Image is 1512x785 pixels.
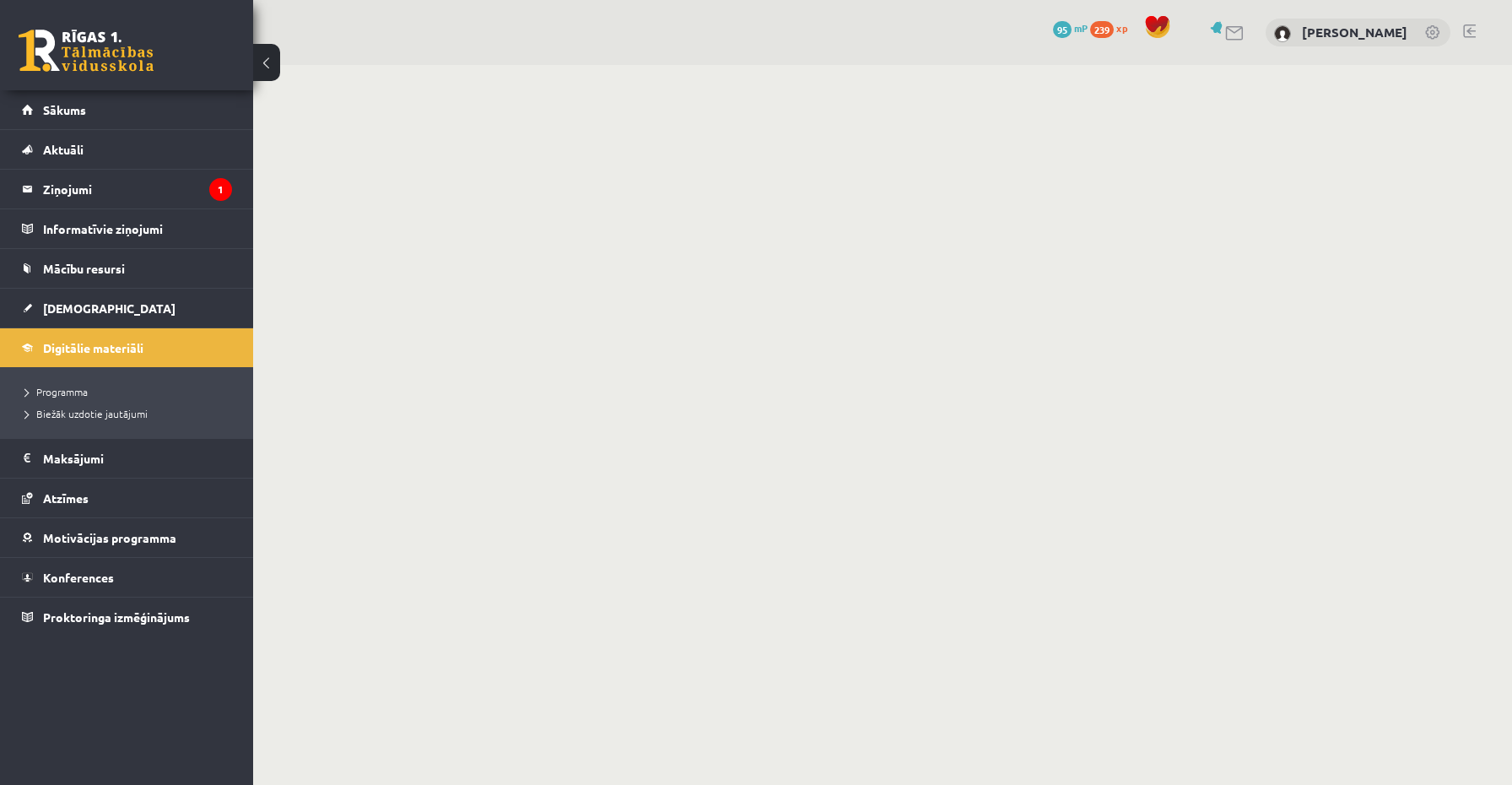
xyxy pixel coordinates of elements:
[43,102,86,117] span: Sākums
[25,385,88,398] span: Programma
[25,384,236,399] a: Programma
[22,289,232,328] a: [DEMOGRAPHIC_DATA]
[22,439,232,478] a: Maksājumi
[43,261,125,276] span: Mācību resursi
[43,340,143,355] span: Digitālie materiāli
[209,178,232,201] i: 1
[1053,21,1072,38] span: 95
[22,90,232,129] a: Sākums
[22,558,232,597] a: Konferences
[25,407,148,420] span: Biežāk uzdotie jautājumi
[1090,21,1136,35] a: 239 xp
[43,439,232,478] legend: Maksājumi
[1090,21,1114,38] span: 239
[1053,21,1088,35] a: 95 mP
[22,249,232,288] a: Mācību resursi
[43,170,232,208] legend: Ziņojumi
[43,609,190,625] span: Proktoringa izmēģinājums
[43,570,114,585] span: Konferences
[22,518,232,557] a: Motivācijas programma
[22,479,232,517] a: Atzīmes
[22,209,232,248] a: Informatīvie ziņojumi
[25,406,236,421] a: Biežāk uzdotie jautājumi
[43,142,84,157] span: Aktuāli
[22,170,232,208] a: Ziņojumi1
[22,130,232,169] a: Aktuāli
[1074,21,1088,35] span: mP
[43,490,89,506] span: Atzīmes
[1116,21,1127,35] span: xp
[22,598,232,636] a: Proktoringa izmēģinājums
[1274,25,1291,42] img: Madars Fiļencovs
[1302,24,1407,41] a: [PERSON_NAME]
[19,30,154,72] a: Rīgas 1. Tālmācības vidusskola
[43,300,175,316] span: [DEMOGRAPHIC_DATA]
[43,209,232,248] legend: Informatīvie ziņojumi
[43,530,176,545] span: Motivācijas programma
[22,328,232,367] a: Digitālie materiāli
